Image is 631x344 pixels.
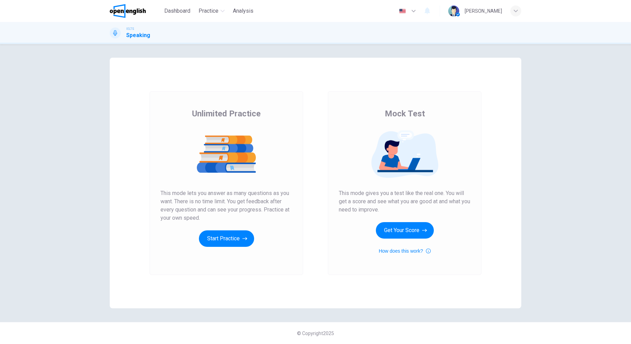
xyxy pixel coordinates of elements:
[160,189,292,222] span: This mode lets you answer as many questions as you want. There is no time limit. You get feedback...
[199,230,254,247] button: Start Practice
[162,5,193,17] button: Dashboard
[448,5,459,16] img: Profile picture
[196,5,227,17] button: Practice
[233,7,253,15] span: Analysis
[164,7,190,15] span: Dashboard
[297,331,334,336] span: © Copyright 2025
[126,31,150,39] h1: Speaking
[465,7,502,15] div: [PERSON_NAME]
[110,4,146,18] img: OpenEnglish logo
[199,7,218,15] span: Practice
[376,222,434,239] button: Get Your Score
[230,5,256,17] button: Analysis
[192,108,261,119] span: Unlimited Practice
[339,189,471,214] span: This mode gives you a test like the real one. You will get a score and see what you are good at a...
[379,247,430,255] button: How does this work?
[385,108,425,119] span: Mock Test
[110,4,162,18] a: OpenEnglish logo
[126,26,134,31] span: IELTS
[398,9,407,14] img: en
